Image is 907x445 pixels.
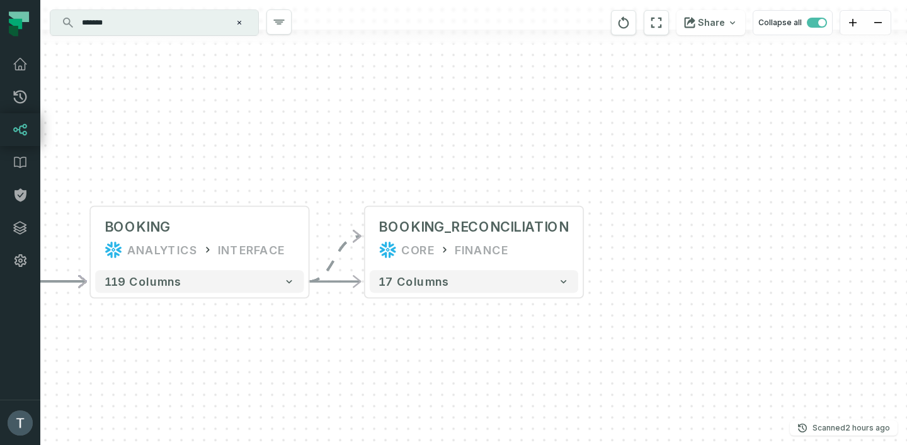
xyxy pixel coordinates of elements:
[455,240,508,259] div: FINANCE
[105,218,170,236] div: BOOKING
[401,240,434,259] div: CORE
[379,218,569,236] div: BOOKING_RECONCILIATION
[309,236,361,281] g: Edge from da9950807615f862e0077f0b15b4b45c to e5e908d8bd2135b091de9f9df8e65774
[790,420,898,436] button: Scanned[DATE] 08:03:40
[127,240,198,259] div: ANALYTICS
[840,11,865,35] button: zoom in
[233,16,246,29] button: Clear search query
[813,422,890,434] p: Scanned
[105,274,181,288] span: 119 columns
[845,423,890,432] relative-time: Sep 16, 2025, 8:03 AM GMT+2
[218,240,285,259] div: INTERFACE
[676,10,745,35] button: Share
[865,11,891,35] button: zoom out
[753,10,833,35] button: Collapse all
[379,274,449,288] span: 17 columns
[8,410,33,436] img: avatar of Taher Hekmatfar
